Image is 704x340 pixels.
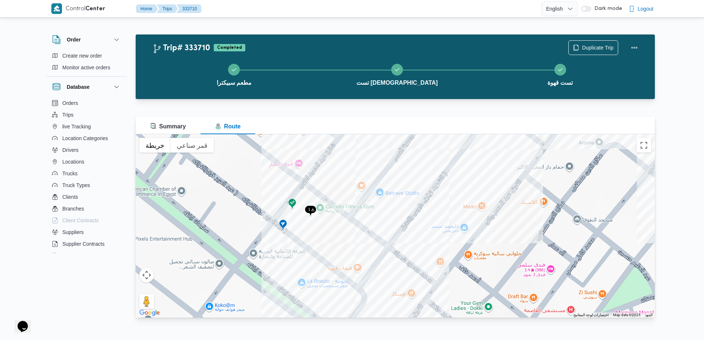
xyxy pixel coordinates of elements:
[62,251,81,260] span: Devices
[67,83,89,91] h3: Database
[137,308,162,318] a: ‏فتح هذه المنطقة في "خرائط Google" (يؤدي ذلك إلى فتح نافذة جديدة)
[49,238,124,250] button: Supplier Contracts
[62,181,90,190] span: Truck Types
[215,123,241,129] span: Route
[49,168,124,179] button: Trucks
[613,313,641,317] span: Map data ©2025
[62,122,91,131] span: live Tracking
[137,308,162,318] img: Google
[478,55,642,93] button: تست قهوة
[46,97,127,256] div: Database
[231,67,237,73] svg: Step 1 is complete
[52,35,121,44] button: Order
[591,6,622,12] span: Dark mode
[136,4,158,13] button: Home
[316,55,479,93] button: تست [DEMOGRAPHIC_DATA]
[637,138,651,153] button: تبديل إلى العرض ملء الشاشة
[176,4,201,13] button: 333710
[67,35,81,44] h3: Order
[62,204,84,213] span: Branches
[49,144,124,156] button: Drivers
[547,78,573,87] span: تست قهوة
[170,138,214,153] button: عرض صور القمر الصناعي
[62,146,78,154] span: Drivers
[49,156,124,168] button: Locations
[645,313,653,317] a: البنود
[356,78,438,87] span: تست [DEMOGRAPHIC_DATA]
[626,1,656,16] button: Logout
[217,78,252,87] span: مطعم سبيكترا
[7,311,31,333] iframe: chat widget
[49,121,124,132] button: live Tracking
[62,63,110,72] span: Monitor active orders
[139,294,154,309] button: اسحب الدليل على الخريطة لفتح "التجوّل الافتراضي".
[214,44,245,51] span: Completed
[139,138,170,153] button: عرض خريطة الشارع
[153,55,316,93] button: مطعم سبيكترا
[150,123,186,129] span: Summary
[49,109,124,121] button: Trips
[153,44,210,53] h2: Trip# 333710
[62,157,84,166] span: Locations
[62,134,108,143] span: Location Categories
[394,67,400,73] svg: Step 2 is complete
[49,179,124,191] button: Truck Types
[139,268,154,282] button: عناصر التحكّم بطريقة عرض الخريطة
[49,50,124,62] button: Create new order
[49,97,124,109] button: Orders
[52,83,121,91] button: Database
[157,4,178,13] button: Trips
[49,62,124,73] button: Monitor active orders
[49,250,124,262] button: Devices
[49,132,124,144] button: Location Categories
[62,51,102,60] span: Create new order
[85,6,105,12] b: Center
[46,50,127,76] div: Order
[573,312,609,318] button: اختصارات لوحة المفاتيح
[62,216,99,225] span: Client Contracts
[627,40,642,55] button: Actions
[62,169,77,178] span: Trucks
[62,193,78,201] span: Clients
[557,67,563,73] svg: Step 3 is complete
[49,226,124,238] button: Suppliers
[62,99,78,107] span: Orders
[49,203,124,215] button: Branches
[582,43,613,52] span: Duplicate Trip
[49,215,124,226] button: Client Contracts
[638,4,653,13] span: Logout
[62,240,104,248] span: Supplier Contracts
[49,191,124,203] button: Clients
[51,3,62,14] img: X8yXhbKr1z7QwAAAABJRU5ErkJggg==
[217,45,242,50] b: Completed
[62,110,74,119] span: Trips
[62,228,84,237] span: Suppliers
[568,40,618,55] button: Duplicate Trip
